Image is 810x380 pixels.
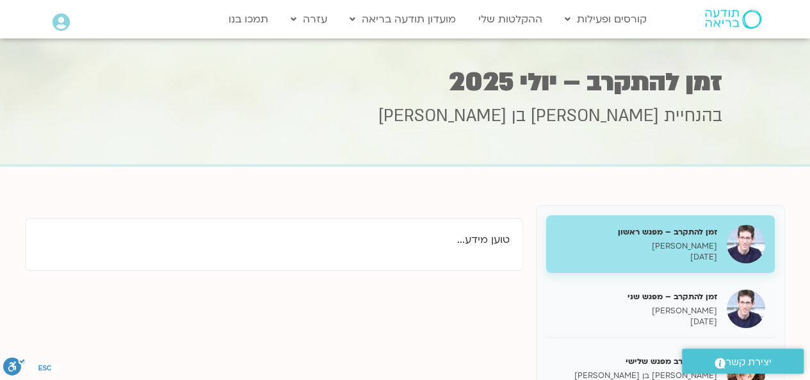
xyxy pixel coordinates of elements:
[222,7,275,31] a: תמכו בנו
[38,231,510,249] p: טוען מידע...
[284,7,334,31] a: עזרה
[556,226,717,238] h5: זמן להתקרב – מפגש ראשון
[556,356,717,367] h5: זמן להתקרב מפגש שלישי
[682,349,804,374] a: יצירת קשר
[727,225,765,263] img: זמן להתקרב – מפגש ראשון
[343,7,462,31] a: מועדון תודעה בריאה
[88,70,722,95] h1: זמן להתקרב – יולי 2025
[705,10,761,29] img: תודעה בריאה
[556,241,717,252] p: [PERSON_NAME]
[725,354,772,371] span: יצירת קשר
[556,252,717,263] p: [DATE]
[472,7,549,31] a: ההקלטות שלי
[664,104,722,128] span: בהנחיית
[558,7,653,31] a: קורסים ופעילות
[727,290,765,328] img: זמן להתקרב – מפגש שני
[556,306,717,317] p: [PERSON_NAME]
[556,291,717,302] h5: זמן להתקרב – מפגש שני
[556,317,717,327] p: [DATE]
